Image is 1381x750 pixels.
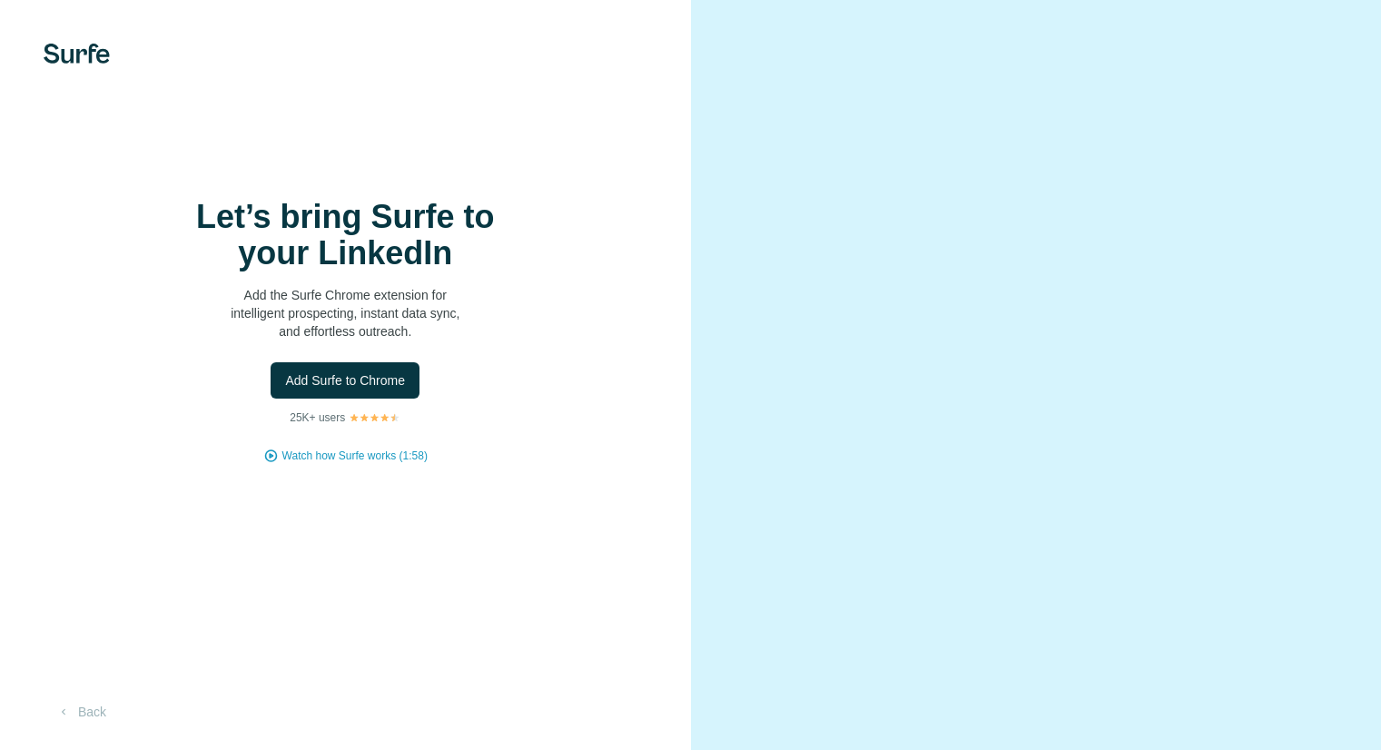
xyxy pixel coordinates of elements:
[44,44,110,64] img: Surfe's logo
[285,371,405,390] span: Add Surfe to Chrome
[163,286,527,340] p: Add the Surfe Chrome extension for intelligent prospecting, instant data sync, and effortless out...
[349,412,400,423] img: Rating Stars
[271,362,419,399] button: Add Surfe to Chrome
[282,448,428,464] button: Watch how Surfe works (1:58)
[163,199,527,271] h1: Let’s bring Surfe to your LinkedIn
[44,696,119,728] button: Back
[290,410,345,426] p: 25K+ users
